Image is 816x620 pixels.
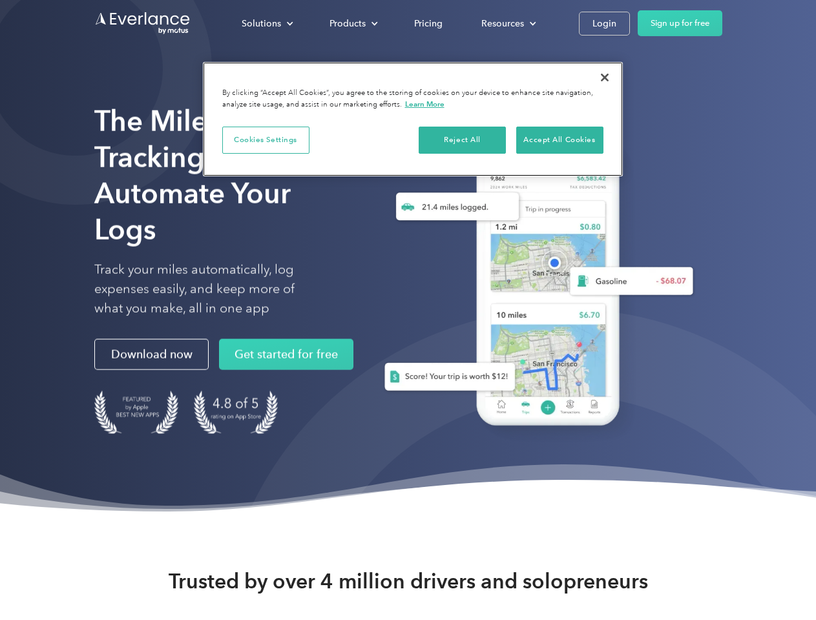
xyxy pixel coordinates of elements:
button: Accept All Cookies [516,127,603,154]
a: Sign up for free [638,10,722,36]
div: Solutions [229,12,304,35]
img: Badge for Featured by Apple Best New Apps [94,391,178,434]
div: Pricing [414,15,443,32]
a: More information about your privacy, opens in a new tab [405,99,445,108]
button: Cookies Settings [222,127,309,154]
div: Products [317,12,388,35]
div: Products [330,15,366,32]
a: Go to homepage [94,11,191,36]
a: Pricing [401,12,455,35]
div: Cookie banner [203,62,623,176]
button: Reject All [419,127,506,154]
a: Get started for free [219,339,353,370]
img: 4.9 out of 5 stars on the app store [194,391,278,434]
div: Resources [468,12,547,35]
div: By clicking “Accept All Cookies”, you agree to the storing of cookies on your device to enhance s... [222,88,603,110]
button: Close [591,63,619,92]
a: Download now [94,339,209,370]
div: Resources [481,15,524,32]
div: Solutions [242,15,281,32]
div: Login [592,15,616,32]
strong: Trusted by over 4 million drivers and solopreneurs [169,568,648,594]
div: Privacy [203,62,623,176]
a: Login [579,12,630,36]
p: Track your miles automatically, log expenses easily, and keep more of what you make, all in one app [94,260,325,318]
img: Everlance, mileage tracker app, expense tracking app [364,123,704,445]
